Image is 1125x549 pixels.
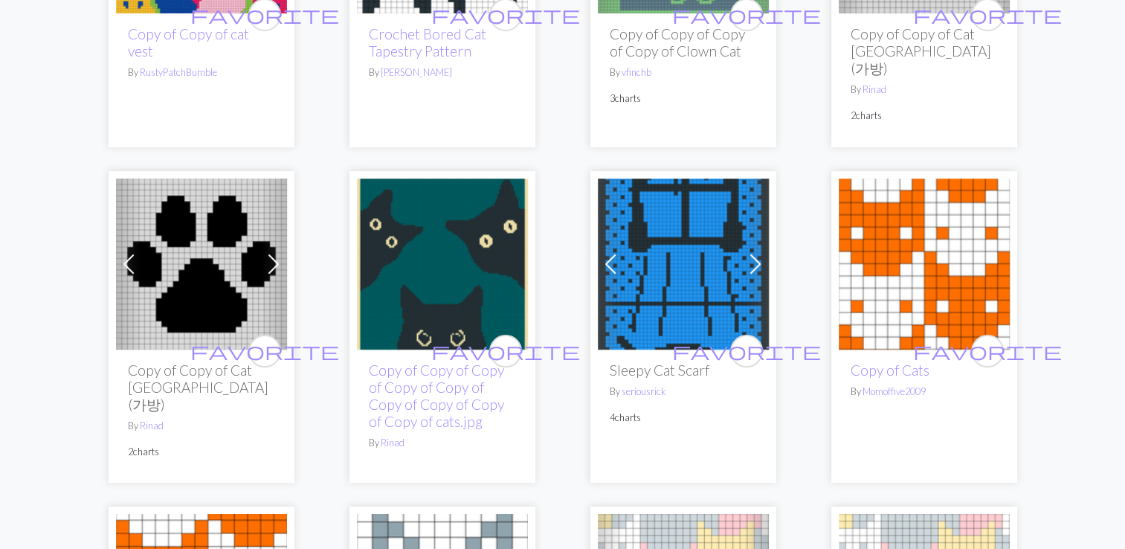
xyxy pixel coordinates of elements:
[431,339,580,362] span: favorite
[672,336,821,366] i: favourite
[610,362,757,379] h2: Sleepy Cat Scarf
[140,66,217,78] a: RustyPatchBumble
[851,83,998,97] p: By
[357,255,528,269] a: cats.jpg
[839,179,1010,350] img: Cats
[913,339,1062,362] span: favorite
[622,66,651,78] a: vfinchb
[190,339,339,362] span: favorite
[730,335,763,367] button: favourite
[489,335,522,367] button: favourite
[128,65,275,80] p: By
[851,25,998,77] h2: Copy of Copy of Cat [GEOGRAPHIC_DATA] (가방)
[913,3,1062,26] span: favorite
[863,83,886,95] a: Rinad
[598,179,769,350] img: Sunshine
[610,91,757,106] p: 3 charts
[381,66,452,78] a: [PERSON_NAME]
[116,179,287,350] img: Cat Paw Granny Square
[369,65,516,80] p: By
[190,336,339,366] i: favourite
[431,3,580,26] span: favorite
[851,385,998,399] p: By
[672,339,821,362] span: favorite
[190,3,339,26] span: favorite
[128,362,275,413] h2: Copy of Copy of Cat [GEOGRAPHIC_DATA] (가방)
[610,385,757,399] p: By
[851,362,929,379] a: Copy of Cats
[369,436,516,450] p: By
[369,362,504,430] a: Copy of Copy of Copy of Copy of Copy of Copy of Copy of Copy of Copy of cats.jpg
[128,25,249,60] a: Copy of Copy of cat vest
[610,411,757,425] p: 4 charts
[913,336,1062,366] i: favourite
[248,335,281,367] button: favourite
[598,255,769,269] a: Sunshine
[116,255,287,269] a: Cat Paw Granny Square
[357,179,528,350] img: cats.jpg
[839,255,1010,269] a: Cats
[672,3,821,26] span: favorite
[369,25,486,60] a: Crochet Bored Cat Tapestry Pattern
[851,109,998,123] p: 2 charts
[971,335,1004,367] button: favourite
[381,437,404,449] a: Rinad
[863,385,926,397] a: Momoffive2009
[431,336,580,366] i: favourite
[610,65,757,80] p: By
[622,385,665,397] a: seriousrick
[128,419,275,433] p: By
[610,25,757,60] h2: Copy of Copy of Copy of Copy of Clown Cat
[140,420,164,431] a: Rinad
[128,445,275,459] p: 2 charts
